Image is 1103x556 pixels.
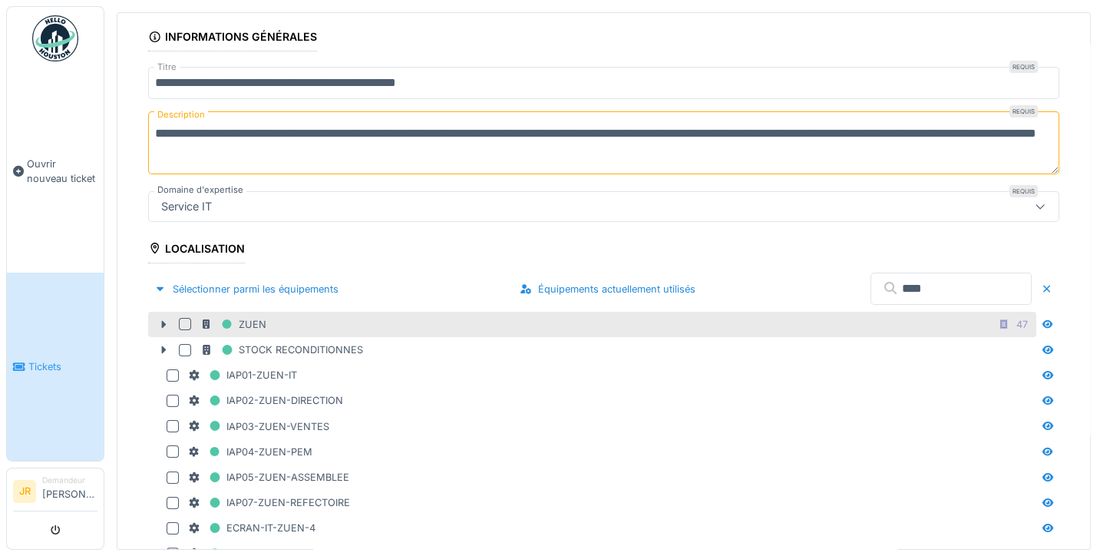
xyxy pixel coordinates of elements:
[28,359,97,374] span: Tickets
[155,198,218,215] div: Service IT
[154,61,180,74] label: Titre
[1009,61,1038,73] div: Requis
[148,279,345,300] div: Sélectionner parmi les équipements
[27,157,97,186] span: Ouvrir nouveau ticket
[32,15,78,61] img: Badge_color-CXgf-gQk.svg
[154,184,246,197] label: Domaine d'expertise
[188,442,312,462] div: IAP04-ZUEN-PEM
[148,25,317,51] div: Informations générales
[1009,105,1038,117] div: Requis
[188,493,350,512] div: IAP07-ZUEN-REFECTOIRE
[200,340,363,359] div: STOCK RECONDITIONNES
[188,366,297,385] div: IAP01-ZUEN-IT
[7,70,104,273] a: Ouvrir nouveau ticket
[200,315,266,334] div: ZUEN
[7,273,104,461] a: Tickets
[1009,185,1038,197] div: Requis
[42,475,97,508] li: [PERSON_NAME]
[188,391,343,410] div: IAP02-ZUEN-DIRECTION
[188,417,329,436] div: IAP03-ZUEN-VENTES
[188,468,349,487] div: IAP05-ZUEN-ASSEMBLEE
[13,480,36,503] li: JR
[154,105,208,124] label: Description
[148,237,245,263] div: Localisation
[514,279,702,300] div: Équipements actuellement utilisés
[188,518,315,538] div: ECRAN-IT-ZUEN-4
[1016,317,1028,332] div: 47
[13,475,97,511] a: JR Demandeur[PERSON_NAME]
[42,475,97,486] div: Demandeur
